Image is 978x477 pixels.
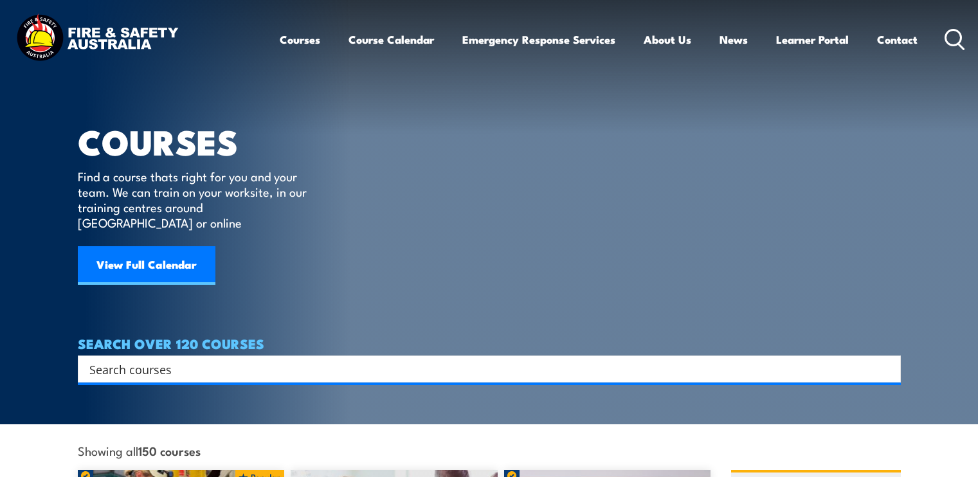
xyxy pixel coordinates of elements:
[776,22,849,57] a: Learner Portal
[78,168,312,230] p: Find a course thats right for you and your team. We can train on your worksite, in our training c...
[720,22,748,57] a: News
[878,360,896,378] button: Search magnifier button
[78,336,901,350] h4: SEARCH OVER 120 COURSES
[89,359,873,379] input: Search input
[349,22,434,57] a: Course Calendar
[462,22,615,57] a: Emergency Response Services
[877,22,918,57] a: Contact
[78,246,215,285] a: View Full Calendar
[92,360,875,378] form: Search form
[78,126,325,156] h1: COURSES
[78,444,201,457] span: Showing all
[644,22,691,57] a: About Us
[280,22,320,57] a: Courses
[138,442,201,459] strong: 150 courses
